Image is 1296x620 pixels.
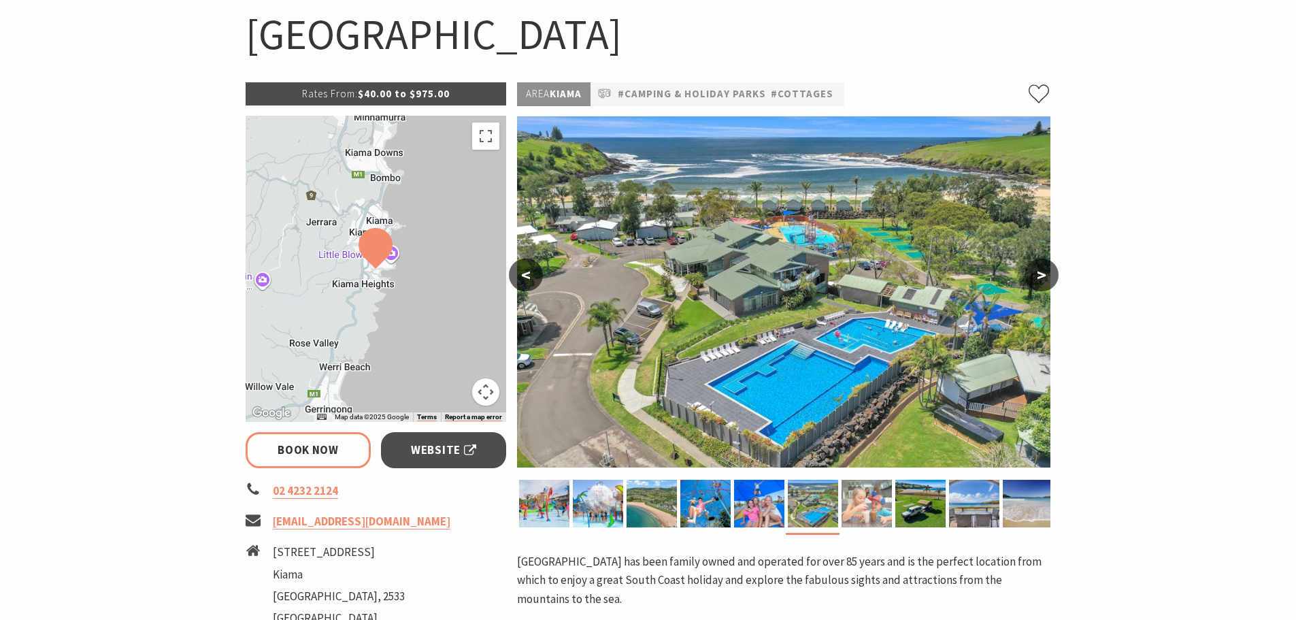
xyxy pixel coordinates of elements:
img: Sunny's Aquaventure Park at BIG4 Easts Beach Kiama Holiday Park [573,480,623,527]
button: > [1025,259,1059,291]
img: Children having drinks at the cafe [842,480,892,527]
li: [STREET_ADDRESS] [273,543,405,561]
p: $40.00 to $975.00 [246,82,507,105]
li: Kiama [273,566,405,584]
button: Keyboard shortcuts [317,412,327,422]
a: Book Now [246,432,371,468]
button: Toggle fullscreen view [472,123,499,150]
a: [EMAIL_ADDRESS][DOMAIN_NAME] [273,514,450,529]
a: Terms [417,413,437,421]
button: Map camera controls [472,378,499,406]
h1: [GEOGRAPHIC_DATA] [246,7,1051,62]
img: Google [249,404,294,422]
img: Kids on Ropeplay [680,480,731,527]
img: BIG4 Easts Beach Kiama aerial view [627,480,677,527]
img: Camping sites [895,480,946,527]
img: Sunny's Aquaventure Park at BIG4 Easts Beach Kiama Holiday Park [519,480,569,527]
a: Report a map error [445,413,502,421]
img: Beach View Cabins [949,480,999,527]
span: Website [411,441,476,459]
p: Kiama [517,82,591,106]
p: [GEOGRAPHIC_DATA] has been family owned and operated for over 85 years and is the perfect locatio... [517,553,1050,608]
span: Rates From: [302,87,358,100]
span: Area [526,87,550,100]
a: #Camping & Holiday Parks [618,86,766,103]
a: #Cottages [771,86,833,103]
img: Aerial view of the resort pool at BIG4 Easts Beach Kiama Holiday Park [517,116,1050,468]
img: BIG4 Easts Beach Kiama beachfront with water and ocean [1003,480,1053,527]
li: [GEOGRAPHIC_DATA], 2533 [273,587,405,606]
img: Aerial view of the resort pool at BIG4 Easts Beach Kiama Holiday Park [788,480,838,527]
a: 02 4232 2124 [273,483,338,499]
button: < [509,259,543,291]
a: Website [381,432,507,468]
img: Jumping pillow with a group of friends sitting in the foreground and girl jumping in air behind them [734,480,784,527]
a: Open this area in Google Maps (opens a new window) [249,404,294,422]
span: Map data ©2025 Google [335,413,409,421]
